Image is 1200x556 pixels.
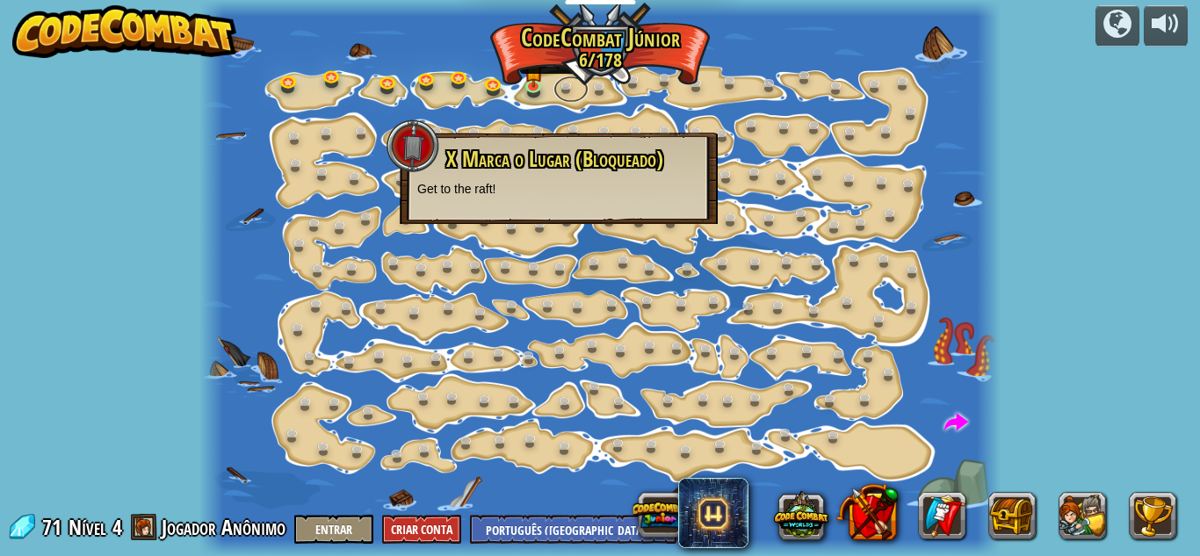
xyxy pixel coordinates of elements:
button: Campanhas [1095,5,1139,47]
span: X Marca o Lugar (Bloqueado) [446,144,663,174]
button: Ajuste o volume [1144,5,1188,47]
span: 4 [112,513,122,541]
span: Jogador Anônimo [162,513,286,541]
span: Nível [69,513,106,542]
img: level-banner-started.png [524,56,543,88]
img: CodeCombat - Learn how to code by playing a game [12,5,237,58]
button: Criar Conta [382,515,461,544]
button: Entrar [294,515,373,544]
p: Get to the raft! [417,180,700,198]
span: 71 [42,513,67,541]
